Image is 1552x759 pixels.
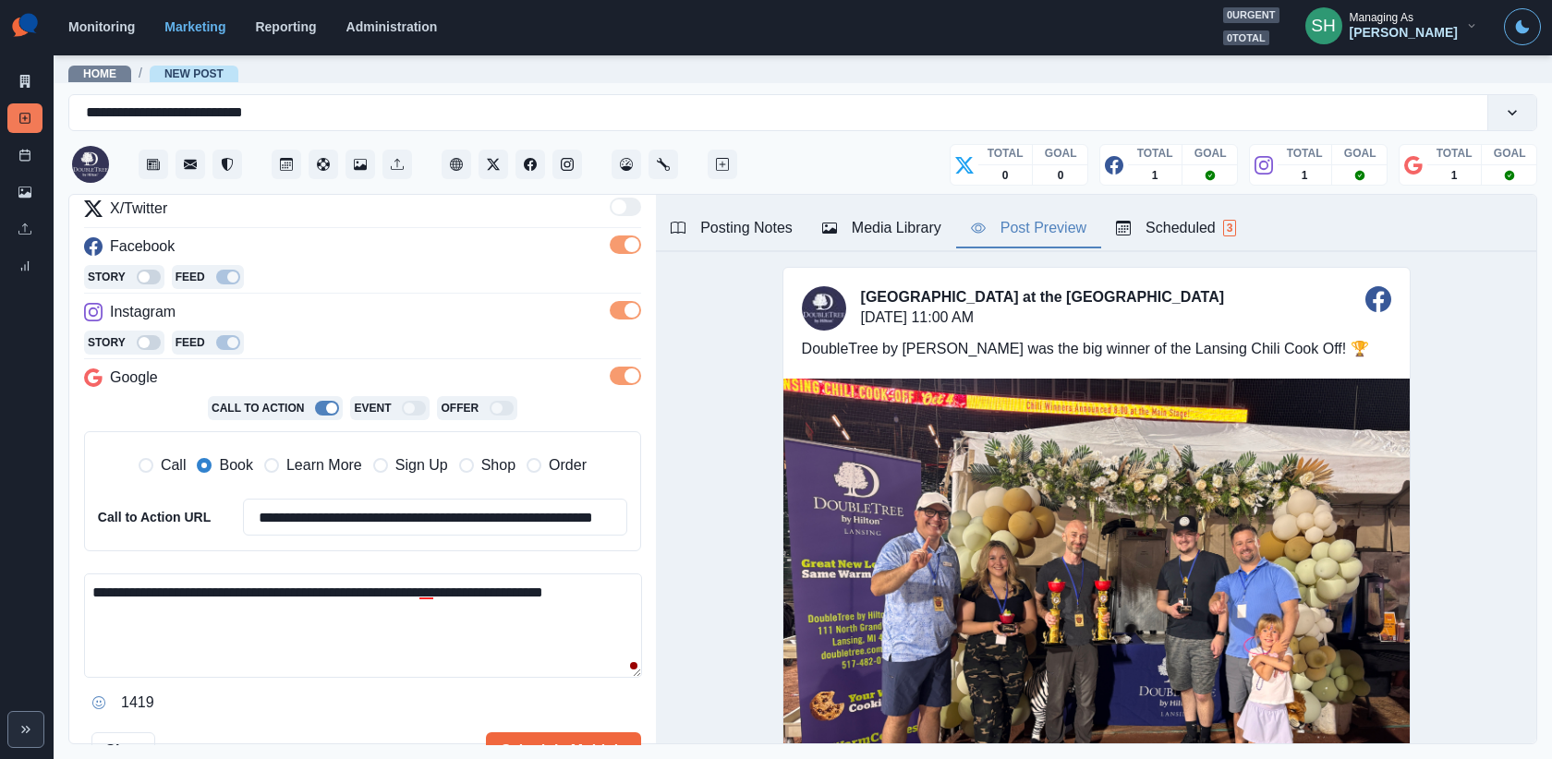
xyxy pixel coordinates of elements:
p: Story [88,269,126,285]
p: Story [88,334,126,351]
img: 145076192174922 [72,146,109,183]
p: Event [354,400,391,416]
p: 1 [1152,167,1158,184]
span: 0 total [1223,30,1269,46]
span: Order [549,454,587,476]
p: TOTAL [988,145,1024,162]
a: Monitoring [68,19,135,34]
p: Feed [176,269,205,285]
p: Facebook [110,235,175,258]
p: X/Twitter [110,198,167,220]
span: Shop [481,454,515,476]
a: Home [83,67,116,80]
button: Opens Emoji Picker [84,688,114,717]
a: New Post [7,103,42,133]
a: Reporting [255,19,316,34]
button: Messages [176,150,205,179]
a: Media Library [7,177,42,207]
p: 0 [1002,167,1009,184]
span: Learn More [286,454,362,476]
p: Feed [176,334,205,351]
span: Call [161,454,187,476]
p: GOAL [1194,145,1227,162]
button: Twitter [479,150,508,179]
button: Instagram [552,150,582,179]
div: DoubleTree by [PERSON_NAME] was the big winner of the Lansing Chili Cook Off! 🏆 [783,319,1410,379]
p: Offer [441,400,479,416]
span: 3 [1223,220,1237,236]
p: GOAL [1045,145,1077,162]
button: Uploads [382,150,412,179]
button: Facebook [515,150,545,179]
span: Sign Up [395,454,448,476]
p: 1 [1302,167,1308,184]
a: Post Schedule [7,140,42,170]
p: GOAL [1494,145,1526,162]
span: Book [219,454,252,476]
img: 385089306_1219085119032577_2093335292207314306_n.jpg [802,286,846,331]
p: 0 [1058,167,1064,184]
button: Administration [649,150,678,179]
p: 1419 [121,692,154,714]
a: Marketing [164,19,225,34]
div: [PERSON_NAME] [1350,25,1458,41]
a: New Post [164,67,224,80]
button: Toggle Mode [1504,8,1541,45]
p: Google [110,367,158,389]
div: Managing As [1350,11,1413,24]
a: Administration [346,19,438,34]
button: Post Schedule [272,150,301,179]
button: Expand [7,711,44,748]
p: Instagram [110,301,176,323]
span: / [139,64,142,83]
a: Marketing Summary [7,66,42,96]
span: 0 urgent [1223,7,1279,23]
button: Create New Post [708,150,737,179]
p: TOTAL [1137,145,1173,162]
button: Managing As[PERSON_NAME] [1291,7,1493,44]
h2: Call to Action URL [98,510,213,525]
a: Review Summary [7,251,42,281]
div: Post Preview [971,217,1086,239]
button: Client Website [442,150,471,179]
div: Posting Notes [671,217,793,239]
button: Dashboard [612,150,641,179]
p: TOTAL [1437,145,1473,162]
button: Content Pool [309,150,338,179]
nav: breadcrumb [68,64,238,83]
p: TOTAL [1287,145,1323,162]
button: Stream [139,150,168,179]
p: 1 [1451,167,1458,184]
div: Media Library [822,217,941,239]
p: Call To Action [212,400,304,416]
a: Uploads [7,214,42,244]
h2: [GEOGRAPHIC_DATA] at the [GEOGRAPHIC_DATA] [861,288,1224,306]
p: GOAL [1344,145,1376,162]
button: Media Library [346,150,375,179]
button: Reviews [212,150,242,179]
p: [DATE] 11:00 AM [861,307,1224,329]
div: Scheduled [1116,217,1236,239]
div: Sara Haas [1311,4,1336,48]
